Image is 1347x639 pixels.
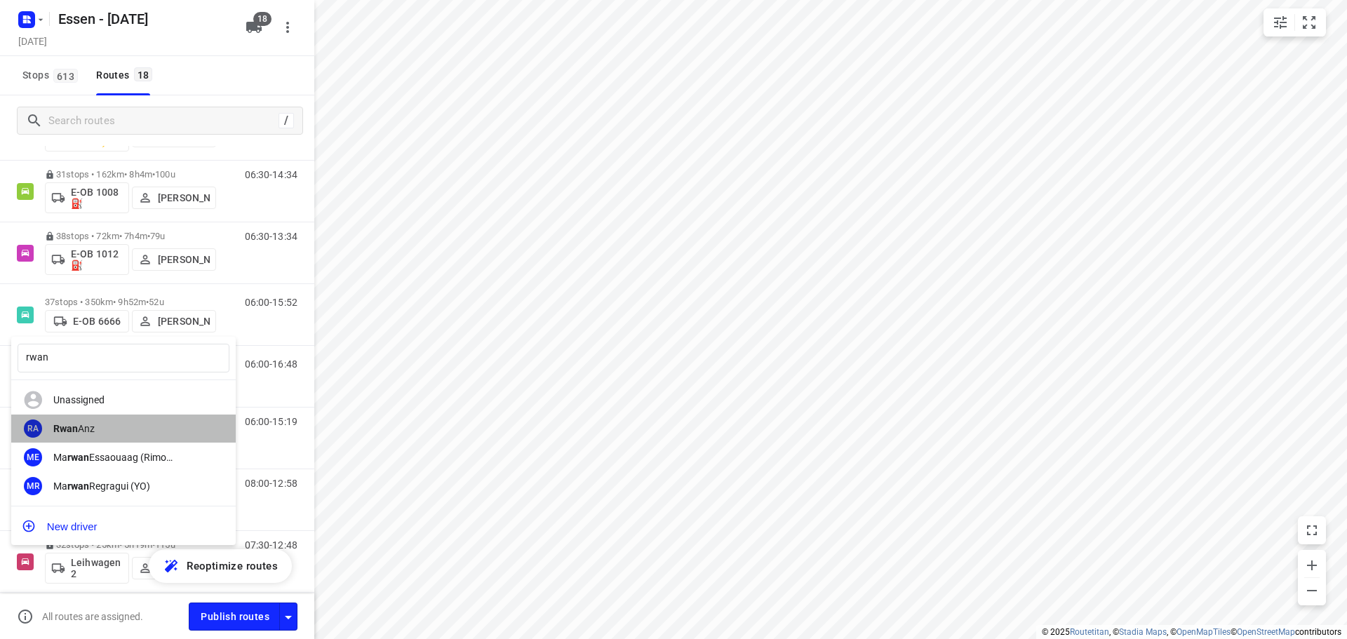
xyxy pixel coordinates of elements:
[11,415,236,443] div: RARwanAnz
[24,419,42,438] div: RA
[53,480,201,492] div: Ma Regragui (YO)
[53,452,201,463] div: Marwan Essaouaag (Rimo Logistics - Best - ZZP)
[18,344,229,372] input: Assign to...
[11,512,236,540] button: New driver
[24,477,42,495] div: MR
[11,471,236,500] div: MRMarwanRegragui (YO)
[53,423,78,434] b: Rwan
[11,443,236,471] div: MEMarwanEssaouaag (Rimo Logistics - Best - ZZP)
[67,480,89,492] b: rwan
[53,423,201,434] div: Anz
[24,448,42,466] div: ME
[53,394,201,405] div: Unassigned
[67,452,89,463] b: rwan
[11,386,236,415] div: Unassigned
